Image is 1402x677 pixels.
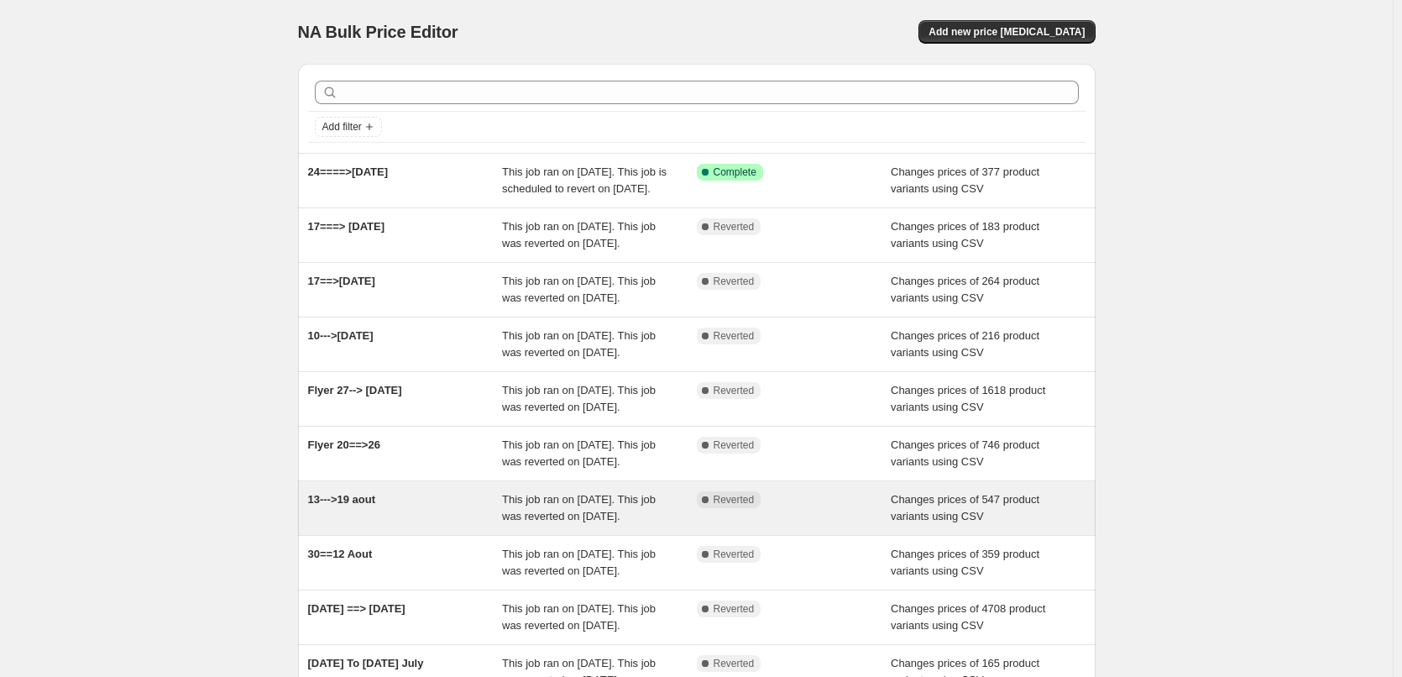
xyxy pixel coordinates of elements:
[308,548,373,560] span: 30==12 Aout
[929,25,1085,39] span: Add new price [MEDICAL_DATA]
[714,493,755,506] span: Reverted
[502,602,656,632] span: This job ran on [DATE]. This job was reverted on [DATE].
[502,329,656,359] span: This job ran on [DATE]. This job was reverted on [DATE].
[502,493,656,522] span: This job ran on [DATE]. This job was reverted on [DATE].
[502,165,667,195] span: This job ran on [DATE]. This job is scheduled to revert on [DATE].
[298,23,458,41] span: NA Bulk Price Editor
[918,20,1095,44] button: Add new price [MEDICAL_DATA]
[502,275,656,304] span: This job ran on [DATE]. This job was reverted on [DATE].
[714,165,756,179] span: Complete
[502,220,656,249] span: This job ran on [DATE]. This job was reverted on [DATE].
[308,220,385,233] span: 17===> [DATE]
[714,384,755,397] span: Reverted
[891,602,1045,632] span: Changes prices of 4708 product variants using CSV
[308,384,402,396] span: Flyer 27--> [DATE]
[322,120,362,134] span: Add filter
[308,275,375,287] span: 17==>[DATE]
[714,548,755,561] span: Reverted
[714,275,755,288] span: Reverted
[891,275,1039,304] span: Changes prices of 264 product variants using CSV
[308,657,424,669] span: [DATE] To [DATE] July
[308,602,405,615] span: [DATE] ==> [DATE]
[315,117,382,137] button: Add filter
[891,438,1039,468] span: Changes prices of 746 product variants using CSV
[714,438,755,452] span: Reverted
[891,220,1039,249] span: Changes prices of 183 product variants using CSV
[891,493,1039,522] span: Changes prices of 547 product variants using CSV
[502,548,656,577] span: This job ran on [DATE]. This job was reverted on [DATE].
[891,548,1039,577] span: Changes prices of 359 product variants using CSV
[308,493,376,506] span: 13--->19 aout
[502,384,656,413] span: This job ran on [DATE]. This job was reverted on [DATE].
[714,657,755,670] span: Reverted
[308,165,389,178] span: 24====>[DATE]
[891,165,1039,195] span: Changes prices of 377 product variants using CSV
[891,384,1045,413] span: Changes prices of 1618 product variants using CSV
[308,438,380,451] span: Flyer 20==>26
[714,220,755,234] span: Reverted
[308,329,374,342] span: 10--->[DATE]
[714,602,755,616] span: Reverted
[891,329,1039,359] span: Changes prices of 216 product variants using CSV
[502,438,656,468] span: This job ran on [DATE]. This job was reverted on [DATE].
[714,329,755,343] span: Reverted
